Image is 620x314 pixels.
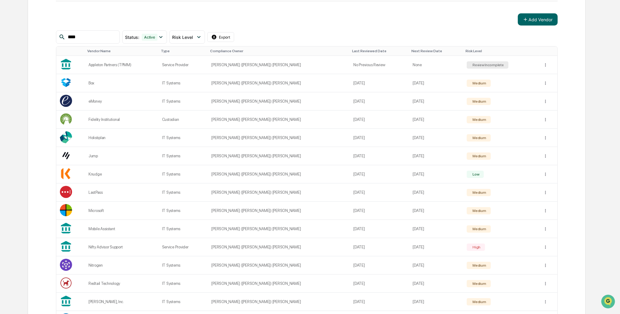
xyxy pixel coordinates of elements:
[471,136,486,140] div: Medium
[409,183,463,202] td: [DATE]
[352,49,407,53] div: Toggle SortBy
[158,183,208,202] td: IT Systems
[161,49,206,53] div: Toggle SortBy
[158,165,208,183] td: IT Systems
[61,49,82,53] div: Toggle SortBy
[412,49,461,53] div: Toggle SortBy
[471,81,486,85] div: Medium
[60,77,72,89] img: Vendor Logo
[409,129,463,147] td: [DATE]
[208,74,350,92] td: [PERSON_NAME] ([PERSON_NAME]) [PERSON_NAME]
[60,168,72,180] img: Vendor Logo
[350,165,409,183] td: [DATE]
[471,227,486,231] div: Medium
[471,245,480,249] div: High
[6,77,11,82] div: 🖐️
[350,183,409,202] td: [DATE]
[471,263,486,268] div: Medium
[350,147,409,165] td: [DATE]
[409,220,463,238] td: [DATE]
[208,147,350,165] td: [PERSON_NAME] ([PERSON_NAME]) [PERSON_NAME]
[409,147,463,165] td: [DATE]
[6,46,17,57] img: 1746055101610-c473b297-6a78-478c-a979-82029cc54cd1
[208,256,350,275] td: [PERSON_NAME] ([PERSON_NAME]) [PERSON_NAME]
[409,256,463,275] td: [DATE]
[88,154,155,158] div: Jump
[208,202,350,220] td: [PERSON_NAME] ([PERSON_NAME]) [PERSON_NAME]
[88,281,155,286] div: Redtail Technology
[208,293,350,311] td: [PERSON_NAME] ([PERSON_NAME]) [PERSON_NAME]
[350,256,409,275] td: [DATE]
[88,299,155,304] div: [PERSON_NAME], Inc.
[60,113,72,125] img: Vendor Logo
[60,95,72,107] img: Vendor Logo
[208,165,350,183] td: [PERSON_NAME] ([PERSON_NAME]) [PERSON_NAME]
[210,49,348,53] div: Toggle SortBy
[471,300,486,304] div: Medium
[471,172,479,176] div: Low
[158,147,208,165] td: IT Systems
[42,74,78,85] a: 🗄️Attestations
[471,99,486,104] div: Medium
[12,88,38,94] span: Data Lookup
[471,190,486,195] div: Medium
[350,293,409,311] td: [DATE]
[350,111,409,129] td: [DATE]
[466,49,537,53] div: Toggle SortBy
[21,53,77,57] div: We're available if you need us!
[21,46,100,53] div: Start new chat
[60,259,72,271] img: Vendor Logo
[350,56,409,74] td: No Previous Review
[409,111,463,129] td: [DATE]
[409,92,463,111] td: [DATE]
[518,13,558,26] button: Add Vendor
[208,56,350,74] td: [PERSON_NAME] ([PERSON_NAME]) [PERSON_NAME]
[50,77,75,83] span: Attestations
[471,154,486,158] div: Medium
[350,92,409,111] td: [DATE]
[471,282,486,286] div: Medium
[409,202,463,220] td: [DATE]
[350,275,409,293] td: [DATE]
[409,275,463,293] td: [DATE]
[88,172,155,176] div: Knudge
[60,131,72,143] img: Vendor Logo
[208,238,350,256] td: [PERSON_NAME] ([PERSON_NAME]) [PERSON_NAME]
[88,190,155,195] div: LastPass
[158,74,208,92] td: IT Systems
[471,209,486,213] div: Medium
[125,35,139,40] span: Status :
[60,149,72,162] img: Vendor Logo
[88,81,155,85] div: Box
[88,117,155,122] div: Fidelity Institutional
[142,34,158,41] div: Active
[207,32,234,42] button: Export
[158,129,208,147] td: IT Systems
[158,202,208,220] td: IT Systems
[88,227,155,231] div: Mobile Assistant
[172,35,193,40] span: Risk Level
[88,208,155,213] div: Microsoft
[6,89,11,94] div: 🔎
[350,238,409,256] td: [DATE]
[350,74,409,92] td: [DATE]
[208,275,350,293] td: [PERSON_NAME] ([PERSON_NAME]) [PERSON_NAME]
[158,275,208,293] td: IT Systems
[88,263,155,268] div: Nitrogen
[12,77,39,83] span: Preclearance
[208,129,350,147] td: [PERSON_NAME] ([PERSON_NAME]) [PERSON_NAME]
[158,220,208,238] td: IT Systems
[409,293,463,311] td: [DATE]
[60,204,72,216] img: Vendor Logo
[350,220,409,238] td: [DATE]
[44,77,49,82] div: 🗄️
[471,63,504,67] div: Review Incomplete
[88,99,155,104] div: eMoney
[544,49,555,53] div: Toggle SortBy
[409,238,463,256] td: [DATE]
[208,92,350,111] td: [PERSON_NAME] ([PERSON_NAME]) [PERSON_NAME]
[409,165,463,183] td: [DATE]
[60,186,72,198] img: Vendor Logo
[158,111,208,129] td: Custodian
